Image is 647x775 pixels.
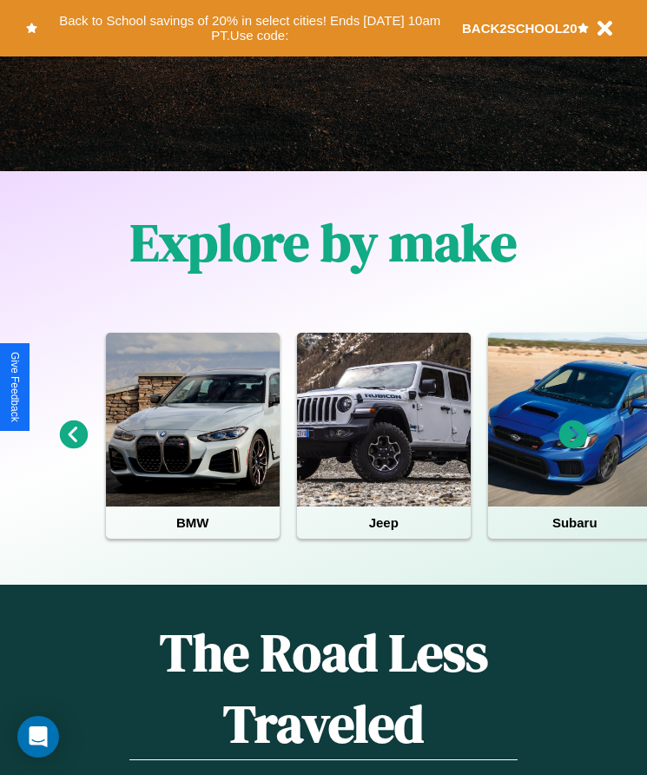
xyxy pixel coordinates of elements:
button: Back to School savings of 20% in select cities! Ends [DATE] 10am PT.Use code: [37,9,462,48]
h1: The Road Less Traveled [129,617,518,760]
div: Open Intercom Messenger [17,716,59,758]
h4: Jeep [297,507,471,539]
b: BACK2SCHOOL20 [462,21,578,36]
h1: Explore by make [130,207,517,278]
div: Give Feedback [9,352,21,422]
h4: BMW [106,507,280,539]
